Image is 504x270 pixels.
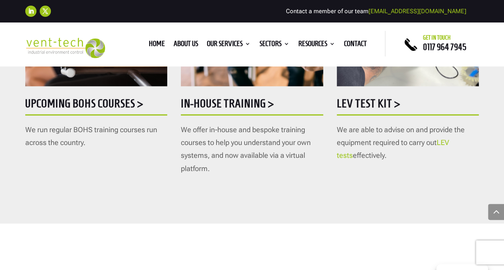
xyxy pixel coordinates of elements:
[337,138,449,159] a: LEV tests
[207,41,251,50] a: Our Services
[25,123,167,149] p: We run regular BOHS training courses run across the country.
[337,125,465,160] span: We are able to advise on and provide the equipment required to carry out effectively.
[423,42,466,52] a: 0117 964 7945
[344,41,367,50] a: Contact
[181,125,311,173] span: We offer in-house and bespoke training courses to help you understand your own systems, and now a...
[149,41,165,50] a: Home
[337,98,479,113] h5: LEV Test Kit >
[286,8,466,15] span: Contact a member of our team
[174,41,198,50] a: About us
[368,8,466,15] a: [EMAIL_ADDRESS][DOMAIN_NAME]
[25,38,105,58] img: 2023-09-27T08_35_16.549ZVENT-TECH---Clear-background
[40,6,51,17] a: Follow on X
[298,41,335,50] a: Resources
[423,34,451,41] span: Get in touch
[181,98,323,113] h5: In-house training >
[25,6,36,17] a: Follow on LinkedIn
[259,41,289,50] a: Sectors
[25,98,167,113] h5: Upcoming BOHS courses >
